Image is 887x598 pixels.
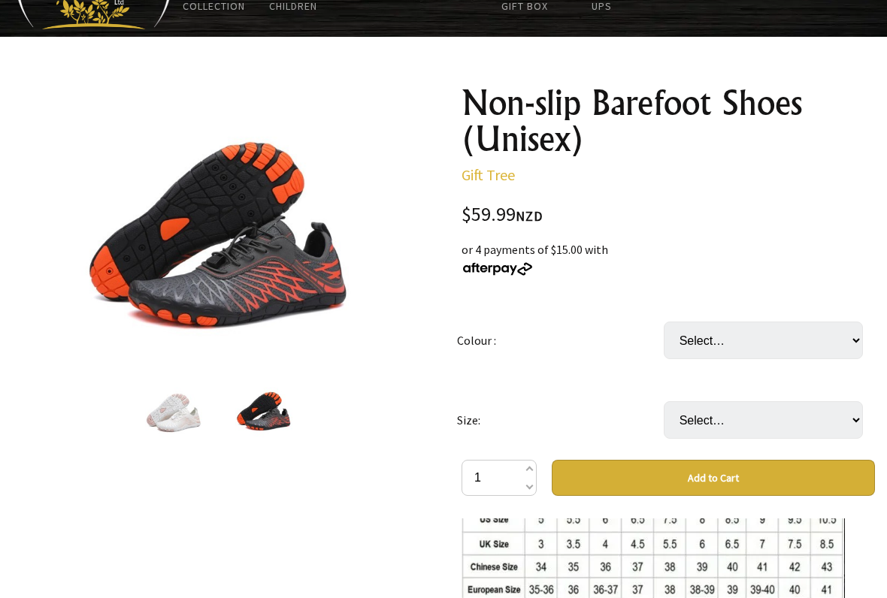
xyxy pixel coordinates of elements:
[235,380,292,437] img: Non-slip Barefoot Shoes (Unisex)
[516,207,543,225] span: NZD
[457,301,664,380] td: Colour :
[457,380,664,460] td: Size:
[462,262,534,276] img: Afterpay
[462,205,875,225] div: $59.99
[552,460,875,496] button: Add to Cart
[81,85,357,361] img: Non-slip Barefoot Shoes (Unisex)
[145,380,202,437] img: Non-slip Barefoot Shoes (Unisex)
[462,165,515,184] a: Gift Tree
[462,85,875,157] h1: Non-slip Barefoot Shoes (Unisex)
[462,240,875,276] div: or 4 payments of $15.00 with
